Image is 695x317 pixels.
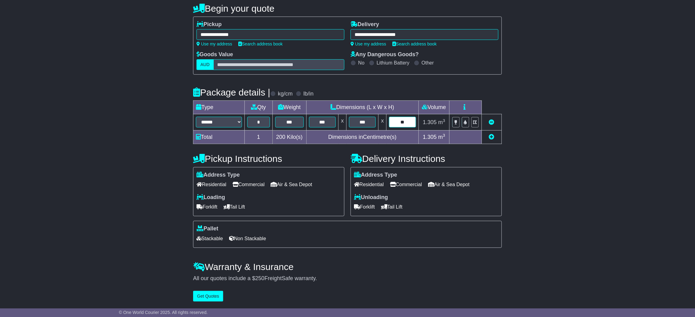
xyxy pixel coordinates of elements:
[193,262,502,272] h4: Warranty & Insurance
[358,60,364,66] label: No
[278,91,293,97] label: kg/cm
[379,114,387,130] td: x
[197,234,223,243] span: Stackable
[193,291,223,302] button: Get Quotes
[390,180,422,189] span: Commercial
[193,87,270,97] h4: Package details |
[197,225,218,232] label: Pallet
[351,41,386,46] a: Use my address
[304,91,314,97] label: lb/in
[271,180,312,189] span: Air & Sea Depot
[272,101,306,114] td: Weight
[197,202,217,212] span: Forklift
[229,234,266,243] span: Non Stackable
[197,172,240,178] label: Address Type
[339,114,347,130] td: x
[193,101,245,114] td: Type
[245,101,273,114] td: Qty
[423,119,437,125] span: 1.305
[238,41,283,46] a: Search address book
[489,119,494,125] a: Remove this item
[245,130,273,144] td: 1
[272,130,306,144] td: Kilo(s)
[351,51,419,58] label: Any Dangerous Goods?
[193,130,245,144] td: Total
[443,118,445,123] sup: 3
[354,172,397,178] label: Address Type
[276,134,285,140] span: 200
[193,154,344,164] h4: Pickup Instructions
[119,310,208,315] span: © One World Courier 2025. All rights reserved.
[419,101,449,114] td: Volume
[306,130,419,144] td: Dimensions in Centimetre(s)
[428,180,470,189] span: Air & Sea Depot
[354,180,384,189] span: Residential
[423,134,437,140] span: 1.305
[224,202,245,212] span: Tail Lift
[392,41,437,46] a: Search address book
[197,59,214,70] label: AUD
[438,119,445,125] span: m
[197,21,222,28] label: Pickup
[381,202,403,212] span: Tail Lift
[422,60,434,66] label: Other
[377,60,410,66] label: Lithium Battery
[438,134,445,140] span: m
[232,180,264,189] span: Commercial
[197,194,225,201] label: Loading
[197,41,232,46] a: Use my address
[443,133,445,138] sup: 3
[255,275,264,281] span: 250
[193,275,502,282] div: All our quotes include a $ FreightSafe warranty.
[354,194,388,201] label: Unloading
[193,3,502,14] h4: Begin your quote
[354,202,375,212] span: Forklift
[197,51,233,58] label: Goods Value
[197,180,226,189] span: Residential
[351,21,379,28] label: Delivery
[351,154,502,164] h4: Delivery Instructions
[306,101,419,114] td: Dimensions (L x W x H)
[489,134,494,140] a: Add new item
